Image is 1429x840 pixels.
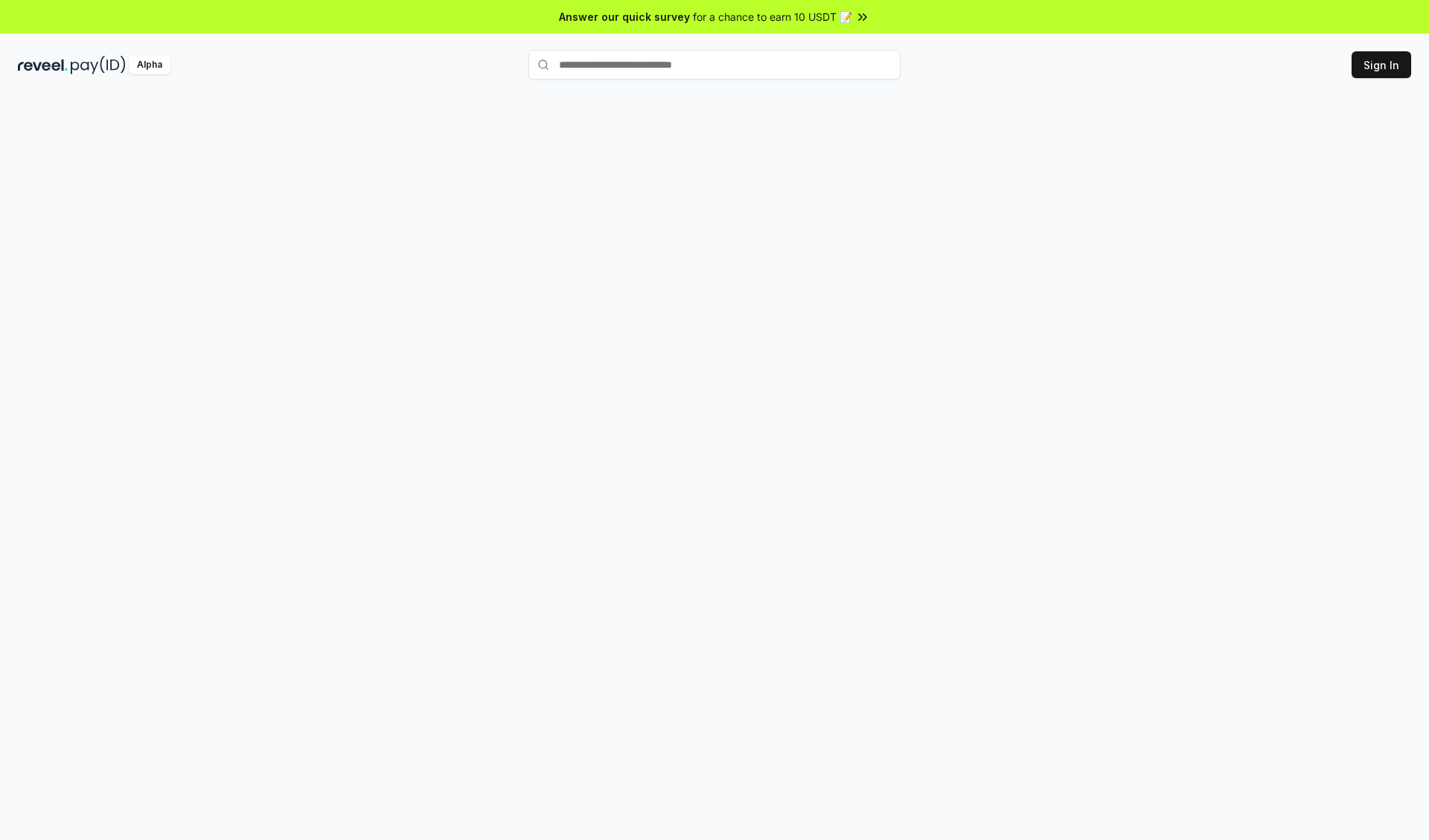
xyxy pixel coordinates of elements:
button: Sign In [1352,51,1411,78]
div: Alpha [129,56,170,74]
img: pay_id [71,56,126,74]
span: for a chance to earn 10 USDT 📝 [693,9,852,25]
span: Answer our quick survey [559,9,690,25]
img: reveel_dark [18,56,68,74]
